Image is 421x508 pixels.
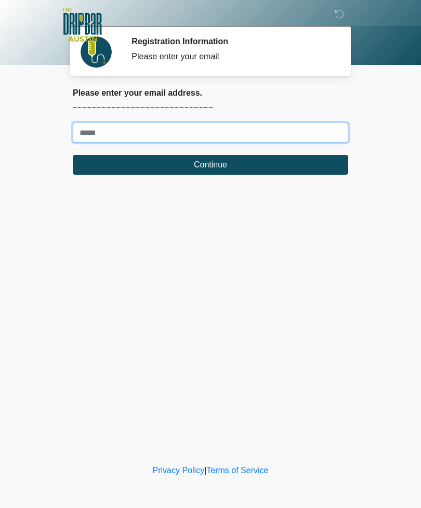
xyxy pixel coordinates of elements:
button: Continue [73,155,348,175]
h2: Please enter your email address. [73,88,348,98]
a: Privacy Policy [153,466,205,475]
img: Agent Avatar [81,36,112,68]
img: The DRIPBaR - Austin The Domain Logo [62,8,102,42]
div: Please enter your email [131,50,333,63]
a: | [204,466,206,475]
a: Terms of Service [206,466,268,475]
p: ~~~~~~~~~~~~~~~~~~~~~~~~~~~~~ [73,102,348,114]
